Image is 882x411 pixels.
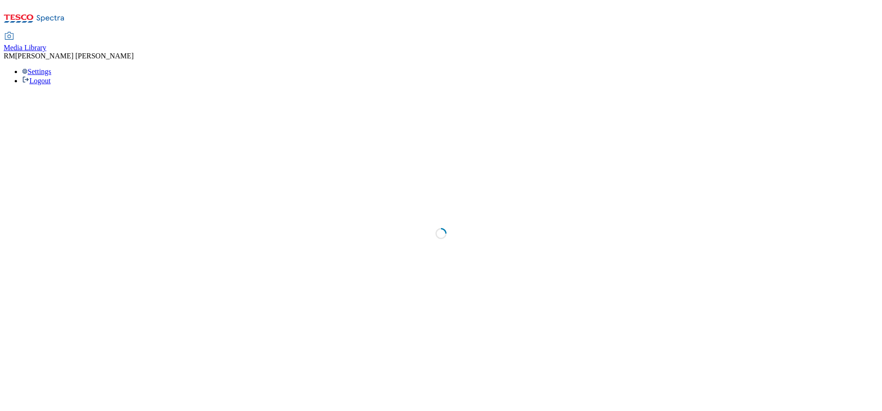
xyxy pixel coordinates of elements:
a: Settings [22,68,51,75]
span: Media Library [4,44,46,51]
span: RM [4,52,15,60]
span: [PERSON_NAME] [PERSON_NAME] [15,52,134,60]
a: Media Library [4,33,46,52]
a: Logout [22,77,51,85]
